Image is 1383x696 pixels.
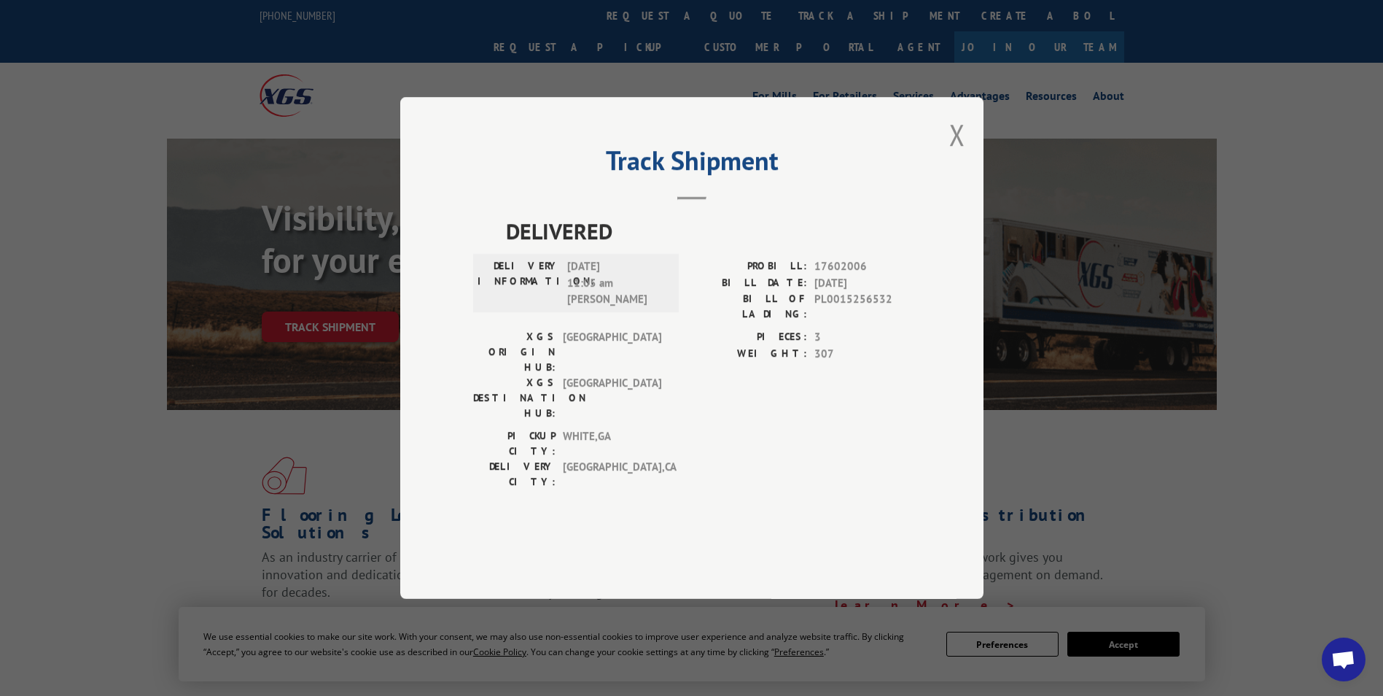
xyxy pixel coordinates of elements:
label: XGS ORIGIN HUB: [473,329,556,375]
span: WHITE , GA [563,428,661,459]
span: [GEOGRAPHIC_DATA] [563,375,661,421]
label: PICKUP CITY: [473,428,556,459]
div: Open chat [1322,638,1366,681]
span: PL0015256532 [814,291,911,322]
label: DELIVERY INFORMATION: [478,258,560,308]
label: PROBILL: [692,258,807,275]
span: 307 [814,346,911,363]
button: Close modal [949,115,965,154]
label: XGS DESTINATION HUB: [473,375,556,421]
h2: Track Shipment [473,150,911,178]
label: PIECES: [692,329,807,346]
span: [GEOGRAPHIC_DATA] , CA [563,459,661,490]
label: DELIVERY CITY: [473,459,556,490]
span: [GEOGRAPHIC_DATA] [563,329,661,375]
span: 17602006 [814,258,911,275]
label: BILL OF LADING: [692,291,807,322]
label: BILL DATE: [692,275,807,292]
label: WEIGHT: [692,346,807,363]
span: [DATE] 11:05 am [PERSON_NAME] [567,258,666,308]
span: [DATE] [814,275,911,292]
span: DELIVERED [506,214,911,247]
span: 3 [814,329,911,346]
